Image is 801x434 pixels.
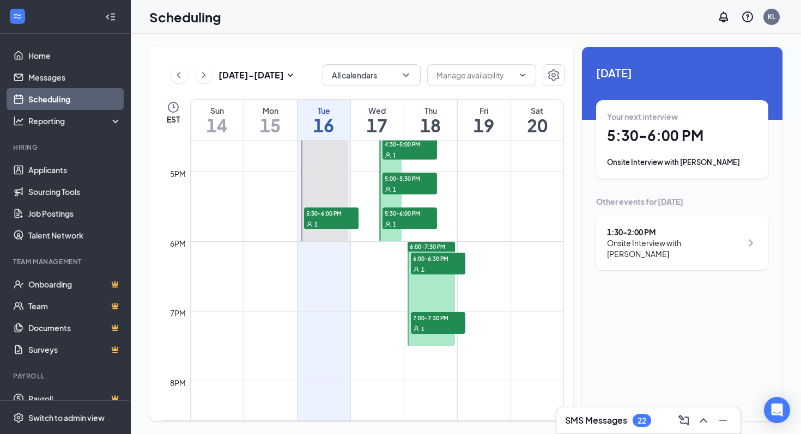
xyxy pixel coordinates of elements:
svg: Settings [547,69,560,82]
span: 1 [393,221,396,228]
a: September 18, 2025 [404,100,457,140]
svg: Settings [13,412,24,423]
button: Settings [543,64,565,86]
div: 1:30 - 2:00 PM [607,227,742,237]
h1: 20 [511,116,564,135]
span: 7:00-7:30 PM [411,312,465,323]
div: Other events for [DATE] [596,196,768,207]
span: 6:00-7:30 PM [410,243,445,250]
span: 1 [421,266,424,273]
button: Minimize [714,412,732,429]
h1: Scheduling [149,8,221,26]
div: 7pm [168,307,188,319]
a: Applicants [28,159,122,181]
a: Messages [28,66,122,88]
a: September 19, 2025 [458,100,511,140]
div: Wed [351,105,404,116]
a: DocumentsCrown [28,317,122,339]
a: OnboardingCrown [28,273,122,295]
span: 5:30-6:00 PM [304,207,359,218]
svg: QuestionInfo [741,10,754,23]
a: September 17, 2025 [351,100,404,140]
svg: ChevronRight [744,236,757,249]
div: Onsite Interview with [PERSON_NAME] [607,157,757,168]
button: ChevronUp [695,412,712,429]
h3: [DATE] - [DATE] [219,69,284,81]
span: 5:30-6:00 PM [383,207,437,218]
h1: 14 [191,116,244,135]
h1: 17 [351,116,404,135]
svg: User [413,326,420,332]
span: 4:30-5:00 PM [383,138,437,149]
div: KL [768,12,775,21]
svg: User [385,152,391,158]
svg: ChevronLeft [173,69,184,82]
svg: ChevronDown [518,71,527,80]
a: September 16, 2025 [298,100,350,140]
h3: SMS Messages [565,414,627,426]
span: 5:00-5:30 PM [383,173,437,184]
a: Scheduling [28,88,122,110]
svg: WorkstreamLogo [12,11,23,22]
div: Your next interview [607,111,757,122]
a: PayrollCrown [28,388,122,409]
h1: 16 [298,116,350,135]
button: All calendarsChevronDown [323,64,421,86]
div: 22 [638,416,646,425]
svg: User [413,266,420,273]
a: Talent Network [28,224,122,246]
span: 1 [314,221,318,228]
button: ChevronRight [196,67,212,83]
span: 1 [393,151,396,159]
h1: 5:30 - 6:00 PM [607,126,757,145]
div: Tue [298,105,350,116]
span: [DATE] [596,64,768,81]
div: Fri [458,105,511,116]
a: SurveysCrown [28,339,122,360]
a: September 15, 2025 [244,100,297,140]
a: Home [28,45,122,66]
svg: ComposeMessage [677,414,690,427]
svg: ChevronRight [198,69,209,82]
h1: 15 [244,116,297,135]
div: Thu [404,105,457,116]
input: Manage availability [436,69,514,81]
svg: Notifications [717,10,730,23]
div: Open Intercom Messenger [764,397,790,423]
svg: Analysis [13,115,24,126]
div: 8pm [168,377,188,389]
div: Payroll [13,371,119,381]
h1: 18 [404,116,457,135]
span: EST [167,114,180,125]
svg: ChevronDown [400,70,411,81]
a: Job Postings [28,203,122,224]
a: September 14, 2025 [191,100,244,140]
svg: ChevronUp [697,414,710,427]
div: Onsite Interview with [PERSON_NAME] [607,237,742,259]
div: Hiring [13,143,119,152]
div: Sat [511,105,564,116]
button: ComposeMessage [675,412,693,429]
span: 6:00-6:30 PM [411,253,465,264]
div: Mon [244,105,297,116]
div: Sun [191,105,244,116]
svg: User [385,221,391,228]
div: 5pm [168,168,188,180]
a: TeamCrown [28,295,122,317]
span: 1 [393,186,396,193]
svg: User [306,221,313,228]
a: September 20, 2025 [511,100,564,140]
svg: Clock [167,101,180,114]
h1: 19 [458,116,511,135]
svg: SmallChevronDown [284,69,297,82]
svg: Minimize [717,414,730,427]
span: 1 [421,325,424,333]
svg: User [385,186,391,193]
div: Team Management [13,257,119,266]
a: Sourcing Tools [28,181,122,203]
div: Switch to admin view [28,412,105,423]
div: Reporting [28,115,122,126]
div: 6pm [168,237,188,249]
svg: Collapse [105,11,116,22]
